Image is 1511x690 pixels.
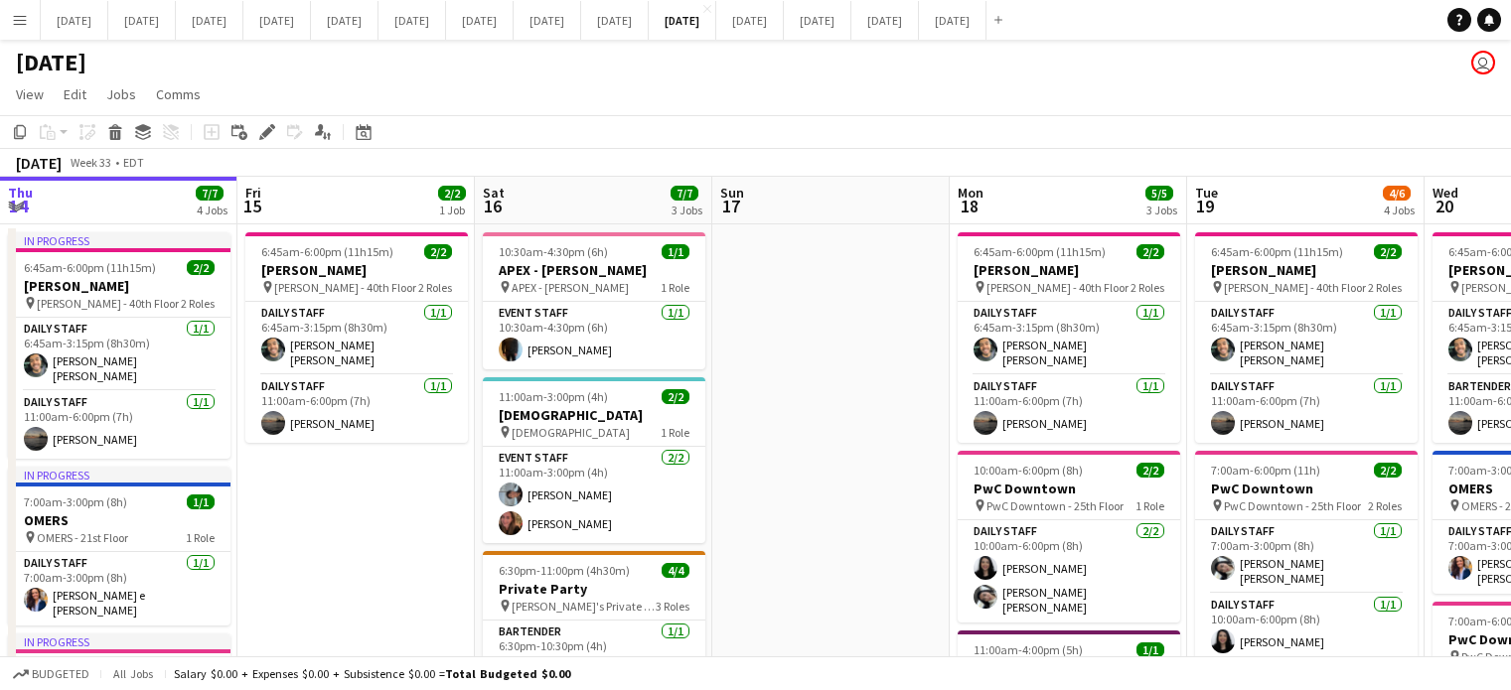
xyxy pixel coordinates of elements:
span: 1 Role [661,425,689,440]
span: 11:00am-3:00pm (4h) [499,389,608,404]
div: 4 Jobs [1384,203,1415,217]
app-card-role: Daily Staff1/16:45am-3:15pm (8h30m)[PERSON_NAME] [PERSON_NAME] [1195,302,1418,375]
span: Thu [8,184,33,202]
h3: [PERSON_NAME] [1195,261,1418,279]
h3: Private Party [483,580,705,598]
div: 6:45am-6:00pm (11h15m)2/2[PERSON_NAME] [PERSON_NAME] - 40th Floor2 RolesDaily Staff1/16:45am-3:15... [245,232,468,443]
h1: [DATE] [16,48,86,77]
span: 1 Role [661,280,689,295]
span: PwC Downtown - 25th Floor [1224,498,1361,513]
span: 2/2 [187,260,215,275]
span: 3 Roles [656,599,689,614]
app-job-card: 6:45am-6:00pm (11h15m)2/2[PERSON_NAME] [PERSON_NAME] - 40th Floor2 RolesDaily Staff1/16:45am-3:15... [958,232,1180,443]
span: 2/2 [1136,244,1164,259]
div: In progress6:45am-6:00pm (11h15m)2/2[PERSON_NAME] [PERSON_NAME] - 40th Floor2 RolesDaily Staff1/1... [8,232,230,459]
span: 10:00am-6:00pm (8h) [974,463,1083,478]
span: 14 [5,195,33,217]
app-card-role: Event Staff2/211:00am-3:00pm (4h)[PERSON_NAME][PERSON_NAME] [483,447,705,543]
span: Sun [720,184,744,202]
div: In progress [8,633,230,649]
span: Jobs [106,85,136,103]
span: [PERSON_NAME] - 40th Floor [37,296,179,311]
span: 7/7 [671,186,698,201]
span: 4/4 [662,563,689,578]
span: 6:45am-6:00pm (11h15m) [261,244,393,259]
span: 2/2 [662,389,689,404]
span: Budgeted [32,667,89,681]
app-user-avatar: Jolanta Rokowski [1471,51,1495,74]
span: 1/1 [1136,642,1164,657]
app-job-card: 10:00am-6:00pm (8h)2/2PwC Downtown PwC Downtown - 25th Floor1 RoleDaily Staff2/210:00am-6:00pm (8... [958,451,1180,622]
span: 1/1 [187,494,215,509]
span: Total Budgeted $0.00 [445,666,570,681]
div: In progress [8,232,230,248]
span: Sat [483,184,505,202]
div: 3 Jobs [672,203,702,217]
span: 7/7 [196,186,224,201]
span: 5/5 [1145,186,1173,201]
span: 10:30am-4:30pm (6h) [499,244,608,259]
button: [DATE] [176,1,243,40]
span: 7:00am-3:00pm (8h) [24,494,127,509]
button: [DATE] [108,1,176,40]
span: [DEMOGRAPHIC_DATA] [512,425,630,440]
div: 10:30am-4:30pm (6h)1/1APEX - [PERSON_NAME] APEX - [PERSON_NAME]1 RoleEvent Staff1/110:30am-4:30pm... [483,232,705,369]
button: [DATE] [311,1,378,40]
app-card-role: Daily Staff1/111:00am-6:00pm (7h)[PERSON_NAME] [958,375,1180,443]
button: [DATE] [649,1,716,40]
app-card-role: Daily Staff1/16:45am-3:15pm (8h30m)[PERSON_NAME] [PERSON_NAME] [245,302,468,375]
span: 2 Roles [181,296,215,311]
span: Tue [1195,184,1218,202]
span: 1/1 [662,244,689,259]
span: View [16,85,44,103]
span: 6:45am-6:00pm (11h15m) [24,260,156,275]
app-card-role: Daily Staff2/210:00am-6:00pm (8h)[PERSON_NAME][PERSON_NAME] [PERSON_NAME] [958,520,1180,622]
span: [PERSON_NAME] - 40th Floor [1224,280,1366,295]
span: 2 Roles [1368,498,1402,513]
button: [DATE] [243,1,311,40]
span: Comms [156,85,201,103]
h3: PwC Downtown [958,480,1180,497]
span: APEX - [PERSON_NAME] [512,280,629,295]
app-card-role: Bartender1/16:30pm-10:30pm (4h)[PERSON_NAME] [483,621,705,688]
span: 6:30pm-11:00pm (4h30m) [499,563,630,578]
a: Jobs [98,81,144,107]
button: [DATE] [716,1,784,40]
span: 2/2 [1374,244,1402,259]
span: 1 Role [1135,498,1164,513]
span: 6:45am-6:00pm (11h15m) [974,244,1106,259]
a: Edit [56,81,94,107]
span: 1 Role [186,530,215,545]
button: [DATE] [851,1,919,40]
app-card-role: Daily Staff1/111:00am-6:00pm (7h)[PERSON_NAME] [245,375,468,443]
h3: [PERSON_NAME] [8,277,230,295]
button: [DATE] [784,1,851,40]
span: 2/2 [1136,463,1164,478]
span: 2/2 [1374,463,1402,478]
app-job-card: 6:45am-6:00pm (11h15m)2/2[PERSON_NAME] [PERSON_NAME] - 40th Floor2 RolesDaily Staff1/16:45am-3:15... [1195,232,1418,443]
span: OMERS - 21st Floor [37,530,128,545]
app-card-role: Daily Staff1/16:45am-3:15pm (8h30m)[PERSON_NAME] [PERSON_NAME] [958,302,1180,375]
app-card-role: Event Staff1/110:30am-4:30pm (6h)[PERSON_NAME] [483,302,705,369]
span: Edit [64,85,86,103]
span: 17 [717,195,744,217]
app-job-card: 7:00am-6:00pm (11h)2/2PwC Downtown PwC Downtown - 25th Floor2 RolesDaily Staff1/17:00am-3:00pm (8... [1195,451,1418,661]
span: [PERSON_NAME] - 40th Floor [986,280,1129,295]
span: 20 [1430,195,1458,217]
span: 11:00am-4:00pm (5h) [974,642,1083,657]
span: All jobs [109,666,157,681]
app-card-role: Daily Staff1/16:45am-3:15pm (8h30m)[PERSON_NAME] [PERSON_NAME] [8,318,230,391]
button: [DATE] [378,1,446,40]
span: Mon [958,184,983,202]
span: 4/6 [1383,186,1411,201]
div: [DATE] [16,153,62,173]
button: [DATE] [581,1,649,40]
app-job-card: 11:00am-3:00pm (4h)2/2[DEMOGRAPHIC_DATA] [DEMOGRAPHIC_DATA]1 RoleEvent Staff2/211:00am-3:00pm (4h... [483,377,705,543]
div: 1 Job [439,203,465,217]
span: Week 33 [66,155,115,170]
button: Budgeted [10,663,92,685]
